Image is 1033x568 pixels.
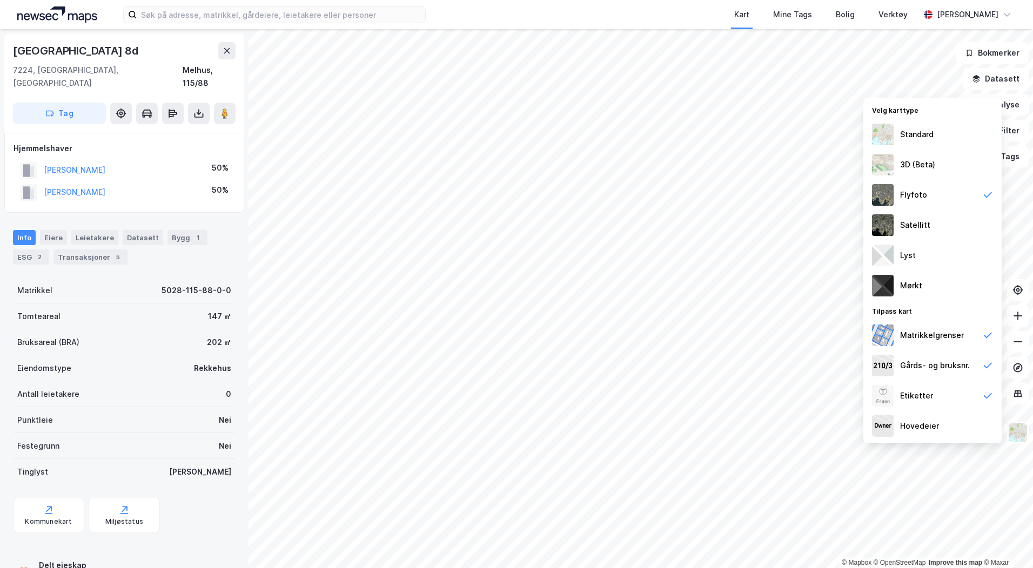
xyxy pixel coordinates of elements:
div: [GEOGRAPHIC_DATA] 8d [13,42,140,59]
div: Verktøy [878,8,908,21]
a: OpenStreetMap [874,559,926,566]
button: Tags [978,146,1029,167]
div: Mørkt [900,279,922,292]
div: Mine Tags [773,8,812,21]
div: [PERSON_NAME] [937,8,998,21]
div: Kart [734,8,749,21]
div: [PERSON_NAME] [169,465,231,478]
div: Gårds- og bruksnr. [900,359,970,372]
div: Tomteareal [17,310,61,323]
img: Z [872,385,894,407]
button: Filter [977,120,1029,141]
button: Analyse [966,94,1029,116]
div: Nei [219,414,231,427]
button: Datasett [963,68,1029,90]
div: 147 ㎡ [208,310,231,323]
div: Eiere [40,230,67,245]
div: Hjemmelshaver [14,142,235,155]
div: Melhus, 115/88 [183,64,236,90]
img: 9k= [872,214,894,236]
div: Festegrunn [17,439,59,452]
div: Eiendomstype [17,362,71,375]
img: cadastreKeys.547ab17ec502f5a4ef2b.jpeg [872,355,894,376]
a: Mapbox [842,559,871,566]
div: Nei [219,439,231,452]
a: Improve this map [929,559,982,566]
div: Tinglyst [17,465,48,478]
div: Matrikkelgrenser [900,329,964,342]
div: 7224, [GEOGRAPHIC_DATA], [GEOGRAPHIC_DATA] [13,64,183,90]
img: nCdM7BzjoCAAAAAElFTkSuQmCC [872,275,894,296]
div: Bruksareal (BRA) [17,336,79,349]
div: Punktleie [17,414,53,427]
div: ESG [13,249,49,265]
div: Flyfoto [900,188,927,201]
div: 3D (Beta) [900,158,935,171]
img: Z [872,184,894,206]
div: Antall leietakere [17,388,79,401]
div: Miljøstatus [105,517,143,526]
div: 50% [212,161,229,174]
div: Tilpass kart [863,301,1002,320]
div: 50% [212,184,229,197]
button: Bokmerker [956,42,1029,64]
input: Søk på adresse, matrikkel, gårdeiere, leietakere eller personer [137,6,425,23]
img: Z [872,124,894,145]
div: Bygg [167,230,207,245]
div: Etiketter [900,389,933,402]
button: Tag [13,103,106,124]
img: logo.a4113a55bc3d86da70a041830d287a7e.svg [17,6,97,23]
div: Rekkehus [194,362,231,375]
div: Satellitt [900,219,930,232]
img: Z [1008,422,1028,443]
div: 0 [226,388,231,401]
img: cadastreBorders.cfe08de4b5ddd52a10de.jpeg [872,324,894,346]
div: 1 [192,232,203,243]
div: 5 [112,252,123,262]
div: Hovedeier [900,420,939,432]
div: Matrikkel [17,284,52,297]
img: majorOwner.b5e170eddb5c04bfeeff.jpeg [872,415,894,437]
div: Info [13,230,36,245]
div: 202 ㎡ [207,336,231,349]
div: Kommunekart [25,517,72,526]
div: Standard [900,128,934,141]
div: Lyst [900,249,916,262]
div: Transaksjoner [53,249,128,265]
div: Kontrollprogram for chat [979,516,1033,568]
iframe: Chat Widget [979,516,1033,568]
div: Bolig [836,8,855,21]
div: Datasett [123,230,163,245]
div: 5028-115-88-0-0 [162,284,231,297]
div: Leietakere [71,230,118,245]
div: Velg karttype [863,100,1002,119]
img: luj3wr1y2y3+OchiMxRmMxRlscgabnMEmZ7DJGWxyBpucwSZnsMkZbHIGm5zBJmewyRlscgabnMEmZ7DJGWxyBpucwSZnsMkZ... [872,245,894,266]
img: Z [872,154,894,175]
div: 2 [34,252,45,262]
